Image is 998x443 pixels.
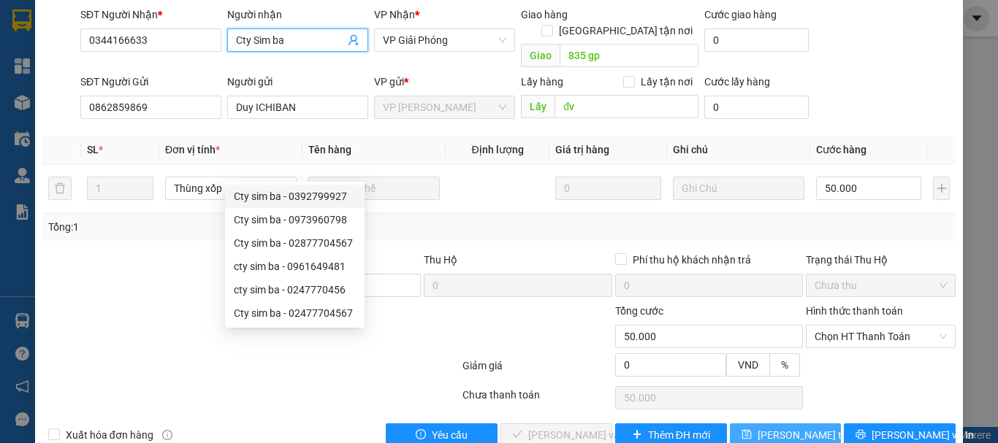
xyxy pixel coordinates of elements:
[627,252,757,268] span: Phí thu hộ khách nhận trả
[521,76,563,88] span: Lấy hàng
[781,359,788,371] span: %
[80,7,221,23] div: SĐT Người Nhận
[48,219,386,235] div: Tổng: 1
[383,29,506,51] span: VP Giải Phóng
[758,427,875,443] span: [PERSON_NAME] thay đổi
[815,274,947,296] span: Chưa thu
[234,212,356,228] div: Cty sim ba - 0973960798
[555,144,609,155] span: Giá trị hàng
[704,9,777,20] label: Cước giao hàng
[704,28,809,52] input: Cước giao hàng
[806,252,956,268] div: Trạng thái Thu Hộ
[555,95,698,118] input: Dọc đường
[225,231,365,255] div: Cty sim ba - 02877704567
[461,358,614,383] div: Giảm giá
[933,177,950,200] button: plus
[555,177,660,200] input: 0
[471,144,523,155] span: Định lượng
[815,325,947,347] span: Chọn HT Thanh Toán
[234,258,356,274] div: cty sim ba - 0961649481
[560,44,698,67] input: Dọc đường
[521,95,555,118] span: Lấy
[225,278,365,301] div: cty sim ba - 0247770456
[673,177,804,200] input: Ghi Chú
[667,136,810,164] th: Ghi chú
[424,254,457,266] span: Thu Hộ
[225,255,365,278] div: cty sim ba - 0961649481
[125,7,232,26] span: Cargobus MK
[856,429,866,441] span: printer
[383,96,506,118] span: VP Đồng Văn
[162,430,172,440] span: info-circle
[635,74,698,90] span: Lấy tận nơi
[461,387,614,412] div: Chưa thanh toán
[374,74,515,90] div: VP gửi
[308,144,351,155] span: Tên hàng
[109,45,249,71] span: Fanpage: CargobusMK - Hotline/Zalo: 082.3.29.22.29
[5,67,101,135] img: logo
[872,427,974,443] span: [PERSON_NAME] và In
[165,144,220,155] span: Đơn vị tính
[225,208,365,231] div: Cty sim ba - 0973960798
[742,429,752,441] span: save
[816,144,866,155] span: Cước hàng
[234,235,356,251] div: Cty sim ba - 02877704567
[632,429,642,441] span: plus
[227,7,368,23] div: Người nhận
[553,23,698,39] span: [GEOGRAPHIC_DATA] tận nơi
[416,429,426,441] span: exclamation-circle
[806,305,903,317] label: Hình thức thanh toán
[115,30,245,42] span: 835 Giải Phóng, Giáp Bát
[225,301,365,325] div: Cty sim ba - 02477704567
[521,44,560,67] span: Giao
[87,144,99,155] span: SL
[704,96,809,119] input: Cước lấy hàng
[60,427,159,443] span: Xuất hóa đơn hàng
[738,359,758,371] span: VND
[234,282,356,298] div: cty sim ba - 0247770456
[48,177,72,200] button: delete
[432,427,468,443] span: Yêu cầu
[374,9,415,20] span: VP Nhận
[80,74,221,90] div: SĐT Người Gửi
[234,188,356,204] div: Cty sim ba - 0392799927
[227,74,368,90] div: Người gửi
[521,9,568,20] span: Giao hàng
[648,427,710,443] span: Thêm ĐH mới
[308,177,440,200] input: VD: Bàn, Ghế
[174,177,288,199] span: Thùng xốp
[348,34,359,46] span: user-add
[704,76,770,88] label: Cước lấy hàng
[615,305,663,317] span: Tổng cước
[234,305,356,321] div: Cty sim ba - 02477704567
[225,185,365,208] div: Cty sim ba - 0392799927
[105,74,252,137] strong: PHIẾU GỬI HÀNG: [GEOGRAPHIC_DATA] - [GEOGRAPHIC_DATA]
